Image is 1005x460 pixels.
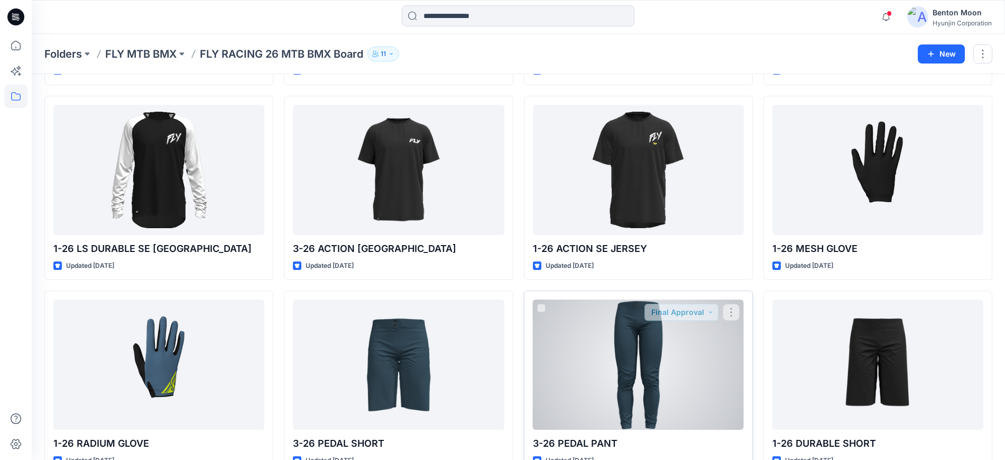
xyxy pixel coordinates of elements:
[533,436,744,451] p: 3-26 PEDAL PANT
[293,241,504,256] p: 3-26 ACTION [GEOGRAPHIC_DATA]
[546,260,594,272] p: Updated [DATE]
[772,105,983,235] a: 1-26 MESH GLOVE
[772,436,983,451] p: 1-26 DURABLE SHORT
[918,44,965,64] button: New
[533,105,744,235] a: 1-26 ACTION SE JERSEY
[306,260,354,272] p: Updated [DATE]
[933,6,992,19] div: Benton Moon
[933,19,992,27] div: Hyunjin Corporation
[785,260,833,272] p: Updated [DATE]
[293,300,504,430] a: 3-26 PEDAL SHORT
[105,47,177,61] a: FLY MTB BMX
[772,300,983,430] a: 1-26 DURABLE SHORT
[533,241,744,256] p: 1-26 ACTION SE JERSEY
[44,47,82,61] a: Folders
[533,300,744,430] a: 3-26 PEDAL PANT
[53,105,264,235] a: 1-26 LS DURABLE SE JERSEY
[53,300,264,430] a: 1-26 RADIUM GLOVE
[772,241,983,256] p: 1-26 MESH GLOVE
[293,105,504,235] a: 3-26 ACTION JERSEY
[381,48,386,60] p: 11
[53,241,264,256] p: 1-26 LS DURABLE SE [GEOGRAPHIC_DATA]
[66,260,114,272] p: Updated [DATE]
[200,47,363,61] p: FLY RACING 26 MTB BMX Board
[53,436,264,451] p: 1-26 RADIUM GLOVE
[293,436,504,451] p: 3-26 PEDAL SHORT
[907,6,928,28] img: avatar
[367,47,399,61] button: 11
